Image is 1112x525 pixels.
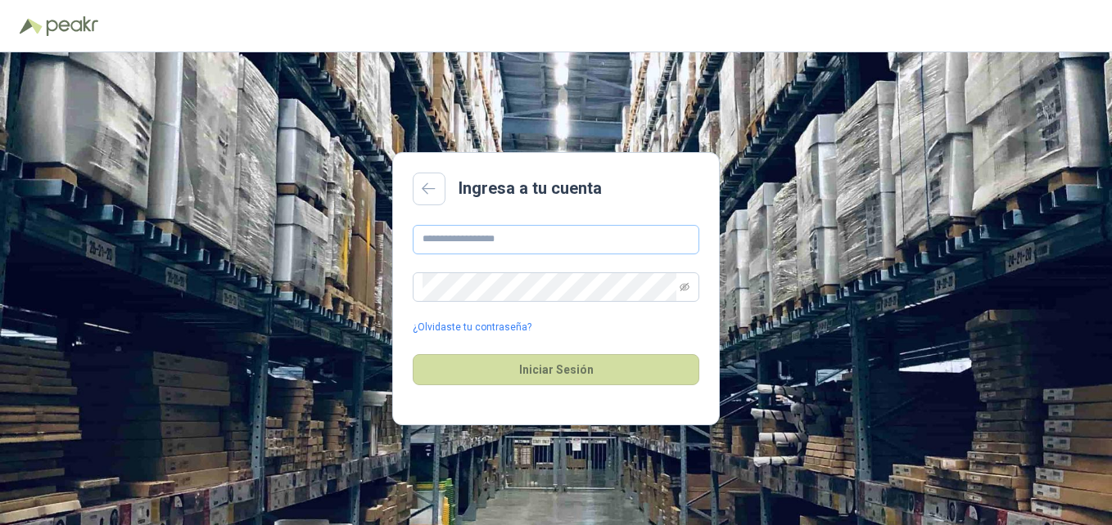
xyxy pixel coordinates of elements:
button: Iniciar Sesión [413,354,699,385]
img: Logo [20,18,43,34]
h2: Ingresa a tu cuenta [459,176,602,201]
a: ¿Olvidaste tu contraseña? [413,320,531,335]
span: eye-invisible [680,282,689,292]
img: Peakr [46,16,98,36]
